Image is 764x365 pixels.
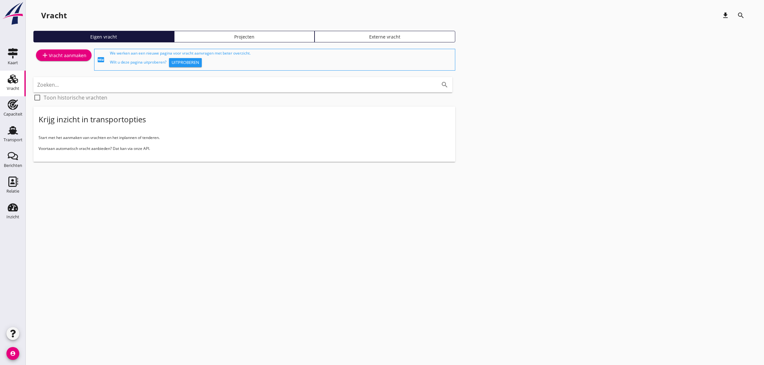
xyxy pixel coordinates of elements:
[4,138,22,142] div: Transport
[39,135,450,141] p: Start met het aanmaken van vrachten en het inplannen of tenderen.
[36,49,92,61] a: Vracht aanmaken
[37,80,431,90] input: Zoeken...
[4,163,22,168] div: Berichten
[41,10,67,21] div: Vracht
[315,31,455,42] a: Externe vracht
[97,56,105,64] i: fiber_new
[7,86,19,91] div: Vracht
[317,33,452,40] div: Externe vracht
[8,61,18,65] div: Kaart
[33,31,174,42] a: Eigen vracht
[39,114,146,125] div: Krijg inzicht in transportopties
[177,33,312,40] div: Projecten
[6,215,19,219] div: Inzicht
[39,146,450,152] p: Voortaan automatisch vracht aanbieden? Dat kan via onze API.
[41,51,86,59] div: Vracht aanmaken
[6,189,19,193] div: Relatie
[172,59,199,66] div: Uitproberen
[169,58,202,67] button: Uitproberen
[174,31,315,42] a: Projecten
[4,112,22,116] div: Capaciteit
[110,50,452,69] div: We werken aan een nieuwe pagina voor vracht aanvragen met beter overzicht. Wilt u deze pagina uit...
[6,347,19,360] i: account_circle
[44,94,107,101] label: Toon historische vrachten
[36,33,171,40] div: Eigen vracht
[1,2,24,25] img: logo-small.a267ee39.svg
[722,12,729,19] i: download
[737,12,745,19] i: search
[441,81,449,89] i: search
[41,51,49,59] i: add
